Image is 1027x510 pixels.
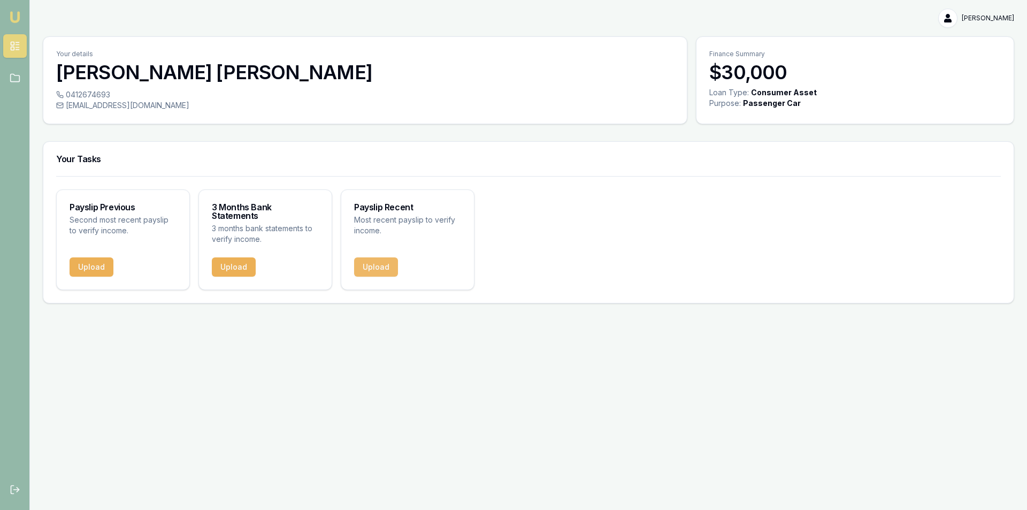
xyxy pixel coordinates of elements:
div: Purpose: [709,98,741,109]
span: [EMAIL_ADDRESS][DOMAIN_NAME] [66,100,189,111]
h3: Payslip Recent [354,203,461,211]
h3: [PERSON_NAME] [PERSON_NAME] [56,62,674,83]
p: 3 months bank statements to verify income. [212,223,319,245]
span: [PERSON_NAME] [962,14,1014,22]
img: emu-icon-u.png [9,11,21,24]
div: Passenger Car [743,98,801,109]
h3: $30,000 [709,62,1001,83]
h3: 3 Months Bank Statements [212,203,319,220]
div: Consumer Asset [751,87,817,98]
button: Upload [212,257,256,277]
p: Your details [56,50,674,58]
p: Most recent payslip to verify income. [354,215,461,236]
p: Finance Summary [709,50,1001,58]
button: Upload [70,257,113,277]
p: Second most recent payslip to verify income. [70,215,177,236]
h3: Your Tasks [56,155,1001,163]
span: 0412674693 [66,89,110,100]
h3: Payslip Previous [70,203,177,211]
button: Upload [354,257,398,277]
div: Loan Type: [709,87,749,98]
